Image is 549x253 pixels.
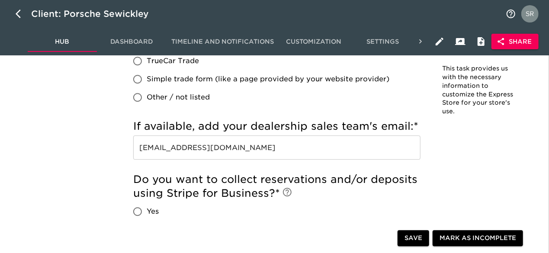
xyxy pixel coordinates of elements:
span: Save [405,233,422,244]
span: Share [498,36,532,47]
span: Other / not listed [147,92,210,102]
button: Save [398,231,429,247]
button: Internal Notes and Comments [471,31,491,52]
button: Mark as Incomplete [433,231,523,247]
img: Profile [521,5,539,22]
span: Timeline and Notifications [171,36,274,47]
span: Customization [284,36,343,47]
span: Yes [147,206,159,217]
p: This task provides us with the necessary information to customize the Express Store for your stor... [443,64,515,116]
span: Mark as Incomplete [440,233,516,244]
input: Example: salesteam@roadstertoyota.com [133,135,421,160]
span: Hub [33,36,92,47]
button: Share [491,34,539,50]
span: Dashboard [102,36,161,47]
span: No [147,224,157,235]
span: TrueCar Trade [147,56,199,66]
button: Client View [450,31,471,52]
h5: Do you want to collect reservations and/or deposits using Stripe for Business? [133,173,421,200]
span: Simple trade form (like a page provided by your website provider) [147,74,389,84]
h5: If available, add your dealership sales team's email: [133,119,421,133]
span: Settings [353,36,412,47]
div: Client: Porsche Sewickley [31,7,161,21]
button: notifications [501,3,521,24]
